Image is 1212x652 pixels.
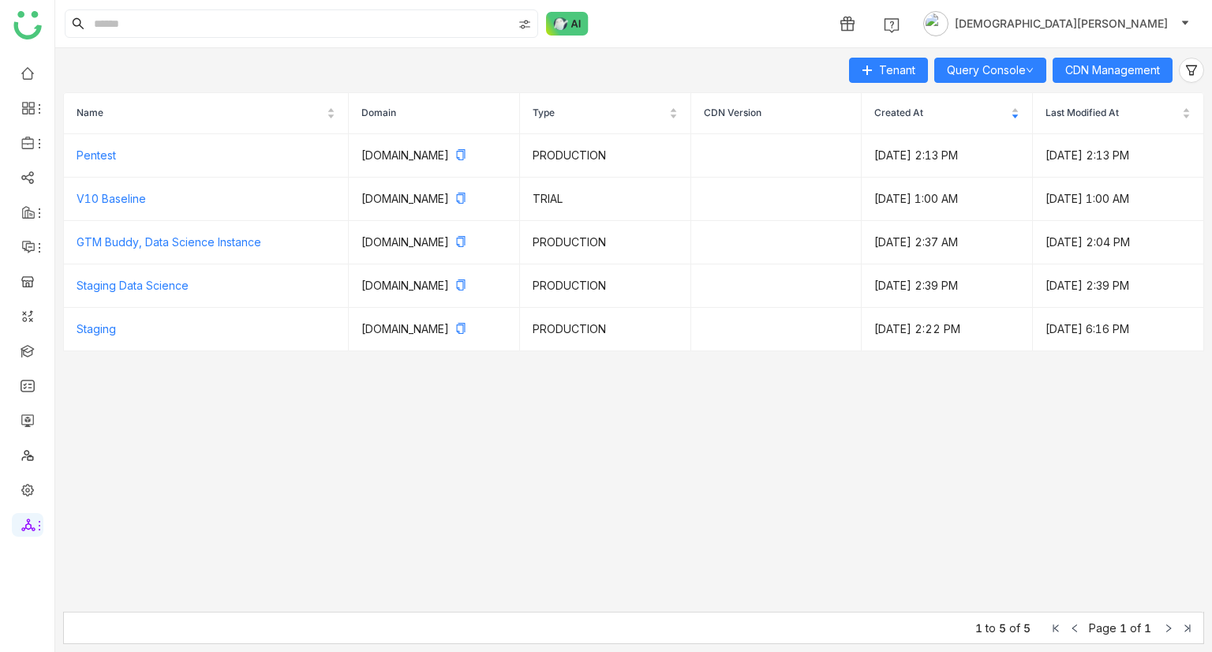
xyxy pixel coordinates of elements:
img: help.svg [884,17,900,33]
td: [DATE] 2:04 PM [1033,221,1204,264]
p: [DOMAIN_NAME] [361,277,507,294]
a: V10 Baseline [77,192,146,205]
td: TRIAL [520,178,691,221]
td: PRODUCTION [520,264,691,308]
span: of [1009,621,1020,635]
button: Tenant [849,58,928,83]
td: [DATE] 2:13 PM [862,134,1033,178]
td: [DATE] 2:39 PM [1033,264,1204,308]
td: PRODUCTION [520,308,691,351]
td: [DATE] 2:13 PM [1033,134,1204,178]
th: Domain [349,93,520,134]
p: [DOMAIN_NAME] [361,190,507,208]
td: [DATE] 2:39 PM [862,264,1033,308]
img: ask-buddy-normal.svg [546,12,589,36]
a: GTM Buddy, Data Science Instance [77,235,261,249]
p: [DOMAIN_NAME] [361,320,507,338]
td: [DATE] 2:22 PM [862,308,1033,351]
img: logo [13,11,42,39]
button: [DEMOGRAPHIC_DATA][PERSON_NAME] [920,11,1193,36]
span: 1 [975,621,982,635]
a: Staging [77,322,116,335]
span: 5 [1023,621,1031,635]
span: 5 [999,621,1006,635]
td: PRODUCTION [520,134,691,178]
img: avatar [923,11,948,36]
a: Staging Data Science [77,279,189,292]
span: CDN Management [1065,62,1160,79]
td: PRODUCTION [520,221,691,264]
span: [DEMOGRAPHIC_DATA][PERSON_NAME] [955,15,1168,32]
p: [DOMAIN_NAME] [361,234,507,251]
a: Query Console [947,63,1034,77]
img: search-type.svg [518,18,531,31]
span: Tenant [879,62,915,79]
button: Query Console [934,58,1046,83]
button: CDN Management [1053,58,1173,83]
span: of [1130,621,1141,635]
th: CDN Version [691,93,862,134]
td: [DATE] 1:00 AM [862,178,1033,221]
td: [DATE] 1:00 AM [1033,178,1204,221]
span: 1 [1120,621,1127,635]
td: [DATE] 2:37 AM [862,221,1033,264]
span: 1 [1144,621,1151,635]
span: Page [1089,621,1117,635]
a: Pentest [77,148,116,162]
p: [DOMAIN_NAME] [361,147,507,164]
td: [DATE] 6:16 PM [1033,308,1204,351]
span: to [986,621,996,635]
